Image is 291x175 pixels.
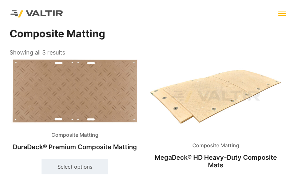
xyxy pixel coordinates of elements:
h1: Composite Matting [10,28,281,40]
img: Valtir Rentals [5,5,69,23]
button: menu toggle [278,10,286,18]
a: Composite MattingDuraDeck® Premium Composite Matting [10,58,140,154]
h2: MegaDeck® HD Heavy-Duty Composite Mats [150,150,281,172]
span: Composite Matting [188,141,244,150]
a: Select options for “DuraDeck® Premium Composite Matting” [42,159,108,174]
h2: DuraDeck® Premium Composite Matting [10,140,140,154]
span: Composite Matting [47,130,103,140]
a: Composite MattingMegaDeck® HD Heavy-Duty Composite Mats [150,58,281,172]
p: Showing all 3 results [10,47,65,58]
